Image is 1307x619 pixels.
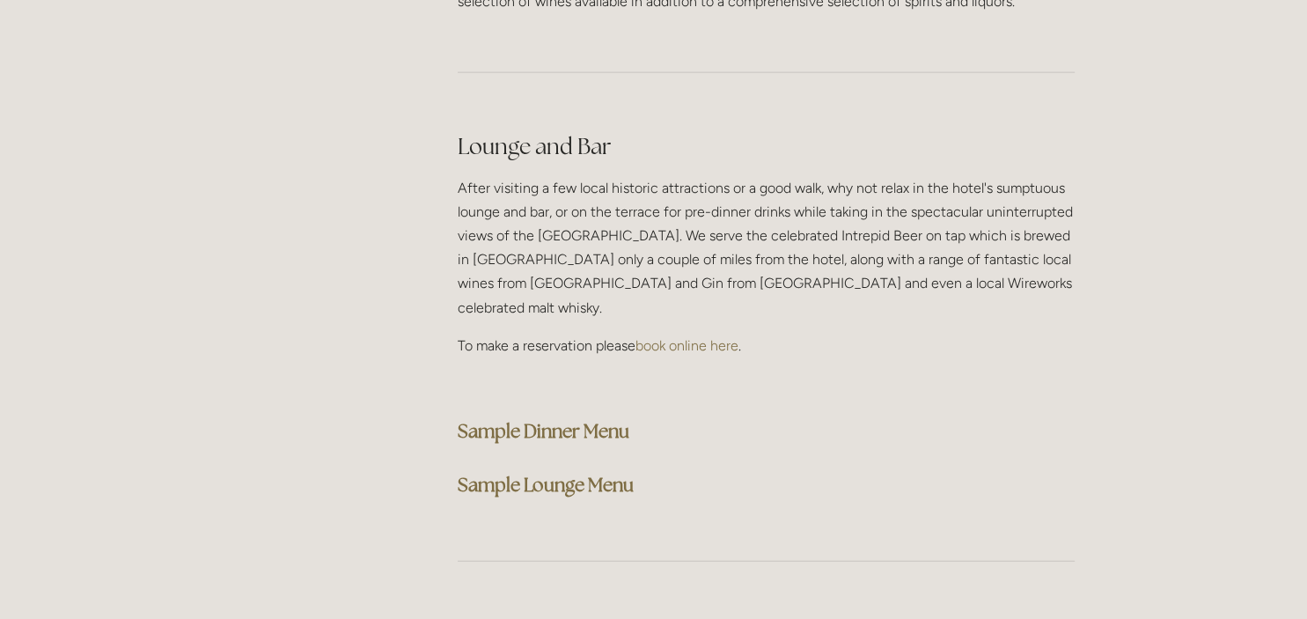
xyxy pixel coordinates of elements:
[458,473,634,497] a: Sample Lounge Menu
[458,419,629,443] a: Sample Dinner Menu
[635,337,738,354] a: book online here
[458,131,1075,162] h2: Lounge and Bar
[458,334,1075,357] p: To make a reservation please .
[458,176,1075,320] p: After visiting a few local historic attractions or a good walk, why not relax in the hotel's sump...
